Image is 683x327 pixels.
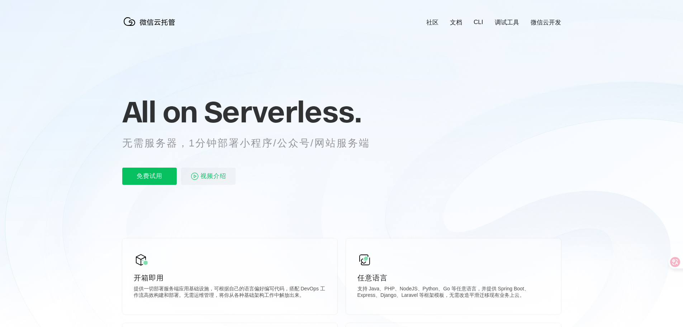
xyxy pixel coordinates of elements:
p: 任意语言 [357,273,550,283]
p: 支持 Java、PHP、NodeJS、Python、Go 等任意语言，并提供 Spring Boot、Express、Django、Laravel 等框架模板，无需改造平滑迁移现有业务上云。 [357,286,550,300]
img: 微信云托管 [122,14,180,29]
p: 开箱即用 [134,273,326,283]
a: 社区 [426,18,438,27]
span: All on [122,94,197,130]
a: 微信云开发 [531,18,561,27]
p: 提供一切部署服务端应用基础设施，可根据自己的语言偏好编写代码，搭配 DevOps 工作流高效构建和部署。无需运维管理，将你从各种基础架构工作中解放出来。 [134,286,326,300]
a: CLI [474,19,483,26]
p: 免费试用 [122,168,177,185]
p: 无需服务器，1分钟部署小程序/公众号/网站服务端 [122,136,383,150]
span: Serverless. [204,94,361,130]
a: 微信云托管 [122,24,180,30]
a: 文档 [450,18,462,27]
a: 调试工具 [495,18,519,27]
img: video_play.svg [190,172,199,181]
span: 视频介绍 [200,168,226,185]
